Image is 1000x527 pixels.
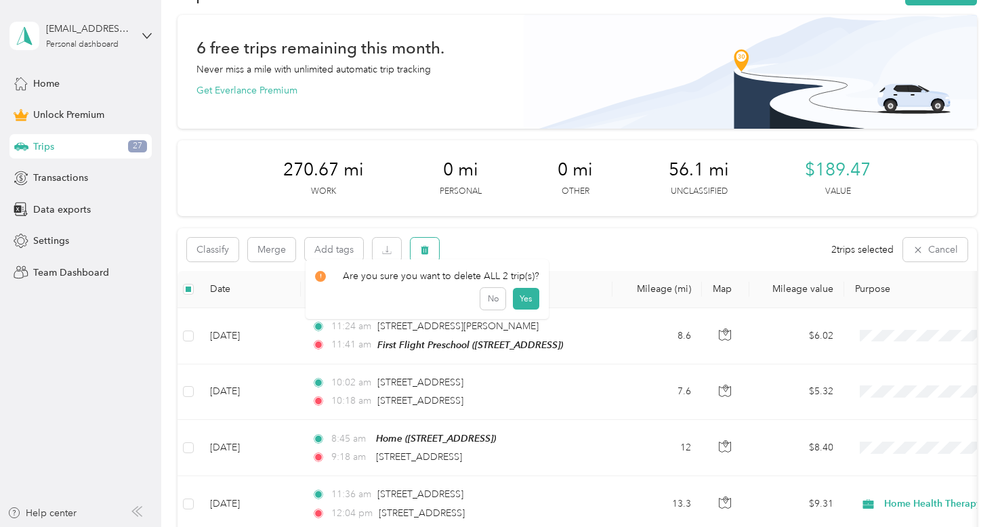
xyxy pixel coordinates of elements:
span: Home [33,77,60,91]
button: Get Everlance Premium [196,83,297,98]
span: Team Dashboard [33,266,109,280]
td: 12 [612,420,702,476]
span: Transactions [33,171,88,185]
span: 10:18 am [331,394,371,408]
span: 11:36 am [331,487,371,502]
div: Are you sure you want to delete ALL 2 trip(s)? [315,269,539,283]
h1: 6 free trips remaining this month. [196,41,444,55]
span: $189.47 [805,159,871,181]
td: [DATE] [199,420,301,476]
span: [STREET_ADDRESS][PERSON_NAME] [377,320,539,332]
button: Cancel [903,238,967,261]
td: 7.6 [612,364,702,420]
span: 12:04 pm [331,506,373,521]
span: 9:18 am [331,450,370,465]
span: 11:41 am [331,337,371,352]
th: Mileage value [749,271,844,308]
button: Yes [513,288,539,310]
p: Work [311,186,336,198]
span: 0 mi [443,159,478,181]
span: 0 mi [558,159,593,181]
span: [STREET_ADDRESS] [379,507,465,519]
th: Date [199,271,301,308]
th: Mileage (mi) [612,271,702,308]
span: [STREET_ADDRESS] [377,377,463,388]
p: Never miss a mile with unlimited automatic trip tracking [196,62,431,77]
button: No [480,288,505,310]
iframe: Everlance-gr Chat Button Frame [924,451,1000,527]
span: Settings [33,234,69,248]
span: 10:02 am [331,375,371,390]
td: $8.40 [749,420,844,476]
span: [STREET_ADDRESS] [377,395,463,406]
p: Other [562,186,589,198]
img: Banner [524,15,977,129]
p: Unclassified [671,186,728,198]
button: Classify [187,238,238,261]
span: Trips [33,140,54,154]
span: 2 trips selected [831,243,894,257]
span: Unlock Premium [33,108,104,122]
td: 8.6 [612,308,702,364]
p: Value [825,186,851,198]
th: Locations [301,271,612,308]
p: Personal [440,186,482,198]
button: Add tags [305,238,363,261]
td: [DATE] [199,364,301,420]
th: Map [702,271,749,308]
span: 270.67 mi [283,159,364,181]
span: Home ([STREET_ADDRESS]) [376,433,496,444]
button: Merge [248,238,295,261]
span: Data exports [33,203,91,217]
span: First Flight Preschool ([STREET_ADDRESS]) [377,339,563,350]
span: 11:24 am [331,319,371,334]
span: [STREET_ADDRESS] [376,451,462,463]
span: 56.1 mi [669,159,729,181]
div: [EMAIL_ADDRESS][DOMAIN_NAME] [46,22,131,36]
span: 8:45 am [331,431,370,446]
td: [DATE] [199,308,301,364]
span: 27 [128,140,147,152]
div: Personal dashboard [46,41,119,49]
span: [STREET_ADDRESS] [377,488,463,500]
button: Help center [7,506,77,520]
td: $6.02 [749,308,844,364]
td: $5.32 [749,364,844,420]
